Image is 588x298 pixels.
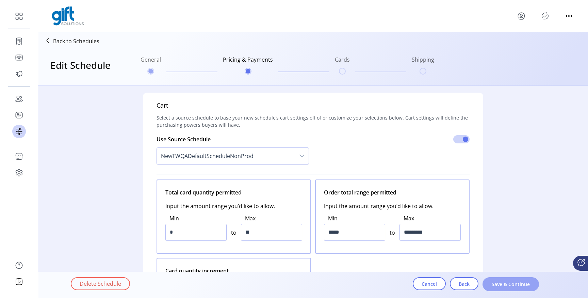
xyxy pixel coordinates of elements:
span: Card quantity increment [165,267,229,275]
p: Back to Schedules [53,37,99,45]
span: Input the amount range you’d like to allow. [165,197,302,210]
button: Back [450,277,478,290]
span: Use Source Schedule [157,136,211,143]
span: to [231,229,236,241]
button: Cancel [413,277,446,290]
span: Delete Schedule [80,280,121,288]
h6: Pricing & Payments [223,56,273,68]
span: Back [459,280,470,287]
span: Cancel [422,280,437,287]
span: NewTWQADefaultScheduleNonProd [157,148,295,164]
label: Min [328,214,385,222]
div: dropdown trigger [295,148,309,164]
label: Max [404,214,461,222]
span: Order total range permitted [324,188,396,197]
span: to [390,229,395,241]
label: Min [169,214,227,222]
span: Select a source schedule to base your new schedule’s cart settings off of or customize your selec... [157,114,470,128]
button: Save & Continue [483,277,539,291]
button: menu [516,11,527,21]
h3: Edit Schedule [50,58,111,72]
span: Save & Continue [491,281,530,288]
button: Publisher Panel [540,11,551,21]
h5: Cart [157,101,168,114]
label: Max [245,214,302,222]
span: Input the amount range you’d like to allow. [324,197,461,210]
img: logo [52,6,84,26]
span: Total card quantity permitted [165,188,242,197]
button: Delete Schedule [71,277,130,290]
button: menu [563,11,574,21]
